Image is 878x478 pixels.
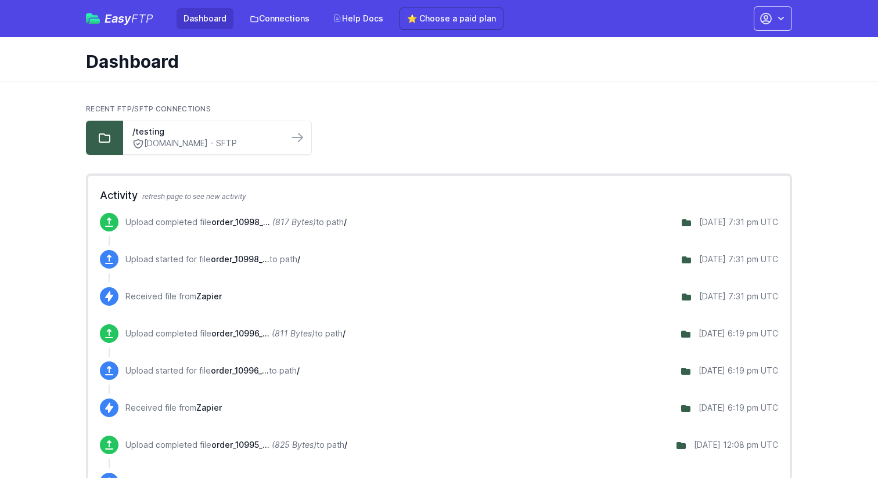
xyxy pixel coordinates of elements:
[86,13,153,24] a: EasyFTP
[694,439,778,451] div: [DATE] 12:08 pm UTC
[177,8,233,29] a: Dashboard
[125,216,347,228] p: Upload completed file to path
[196,403,222,412] span: Zapier
[125,365,300,376] p: Upload started for file to path
[196,291,222,301] span: Zapier
[211,365,269,375] span: order_10996_20250811_181900.xml
[125,291,222,302] p: Received file from
[125,439,347,451] p: Upload completed file to path
[125,328,346,339] p: Upload completed file to path
[699,291,778,302] div: [DATE] 7:31 pm UTC
[272,328,315,338] i: (811 Bytes)
[699,216,778,228] div: [DATE] 7:31 pm UTC
[343,328,346,338] span: /
[125,254,300,265] p: Upload started for file to path
[344,440,347,450] span: /
[86,51,783,72] h1: Dashboard
[132,137,279,150] a: [DOMAIN_NAME] - SFTP
[699,328,778,339] div: [DATE] 6:19 pm UTC
[211,328,269,338] span: order_10996_20250811_181900.xml
[699,402,778,414] div: [DATE] 6:19 pm UTC
[211,254,269,264] span: order_10998_20250811_193143.xml
[344,217,347,227] span: /
[326,8,390,29] a: Help Docs
[142,192,246,201] span: refresh page to see new activity
[132,126,279,137] a: /testing
[272,217,316,227] i: (817 Bytes)
[272,440,316,450] i: (825 Bytes)
[699,254,778,265] div: [DATE] 7:31 pm UTC
[86,13,100,24] img: easyftp_logo.png
[211,217,270,227] span: order_10998_20250811_193143.xml
[100,187,778,204] h2: Activity
[400,8,503,30] a: ⭐ Choose a paid plan
[699,365,778,376] div: [DATE] 6:19 pm UTC
[820,420,864,464] iframe: Drift Widget Chat Controller
[131,12,153,26] span: FTP
[211,440,269,450] span: order_10995_20250811_120812.xml
[297,254,300,264] span: /
[86,104,792,114] h2: Recent FTP/SFTP Connections
[297,365,300,375] span: /
[125,402,222,414] p: Received file from
[243,8,316,29] a: Connections
[105,13,153,24] span: Easy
